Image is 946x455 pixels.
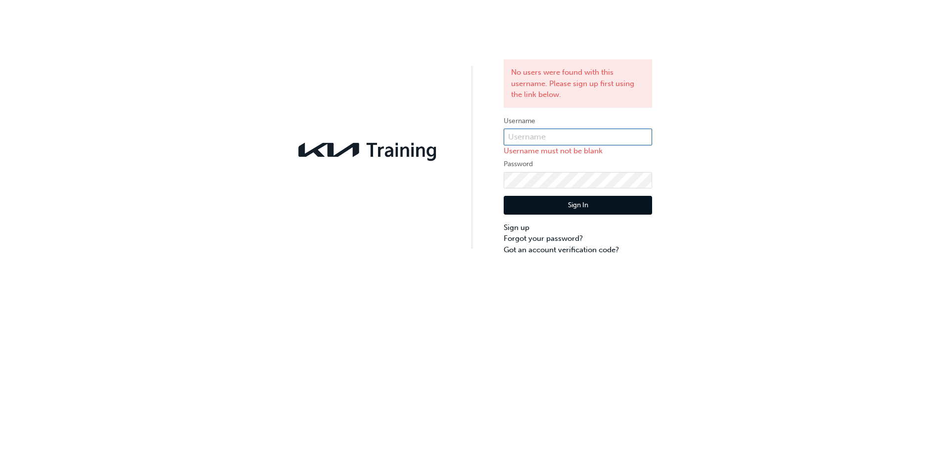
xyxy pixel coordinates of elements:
img: kia-training [294,136,442,163]
div: No users were found with this username. Please sign up first using the link below. [504,59,652,108]
a: Got an account verification code? [504,244,652,256]
a: Sign up [504,222,652,233]
label: Password [504,158,652,170]
label: Username [504,115,652,127]
p: Username must not be blank [504,145,652,157]
input: Username [504,129,652,145]
button: Sign In [504,196,652,215]
a: Forgot your password? [504,233,652,244]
